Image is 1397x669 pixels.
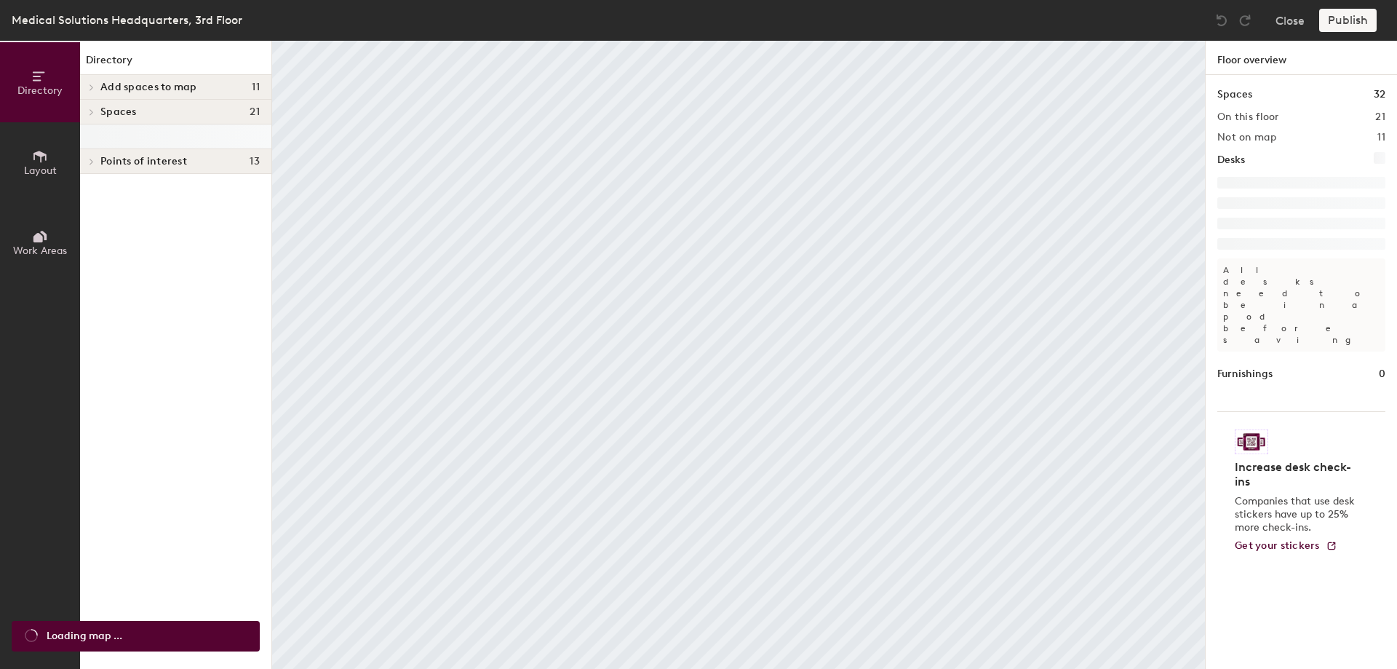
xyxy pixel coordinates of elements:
img: Redo [1238,13,1252,28]
h1: Spaces [1217,87,1252,103]
img: Sticker logo [1235,429,1268,454]
img: Undo [1214,13,1229,28]
span: 13 [250,156,260,167]
button: Close [1275,9,1305,32]
h1: Directory [80,52,271,75]
span: Get your stickers [1235,539,1320,552]
span: Spaces [100,106,137,118]
h2: On this floor [1217,111,1279,123]
span: 11 [252,82,260,93]
div: Medical Solutions Headquarters, 3rd Floor [12,11,242,29]
h1: 32 [1374,87,1385,103]
span: Points of interest [100,156,187,167]
span: 21 [250,106,260,118]
p: All desks need to be in a pod before saving [1217,258,1385,352]
h1: 0 [1379,366,1385,382]
a: Get your stickers [1235,540,1337,553]
span: Add spaces to map [100,82,197,93]
h2: 11 [1377,132,1385,143]
span: Layout [24,165,57,177]
h1: Desks [1217,152,1245,168]
h4: Increase desk check-ins [1235,460,1359,489]
p: Companies that use desk stickers have up to 25% more check-ins. [1235,495,1359,534]
canvas: Map [272,41,1205,669]
h1: Floor overview [1206,41,1397,75]
span: Loading map ... [47,628,122,644]
h1: Furnishings [1217,366,1273,382]
span: Work Areas [13,245,67,257]
span: Directory [17,84,63,97]
h2: 21 [1375,111,1385,123]
h2: Not on map [1217,132,1276,143]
